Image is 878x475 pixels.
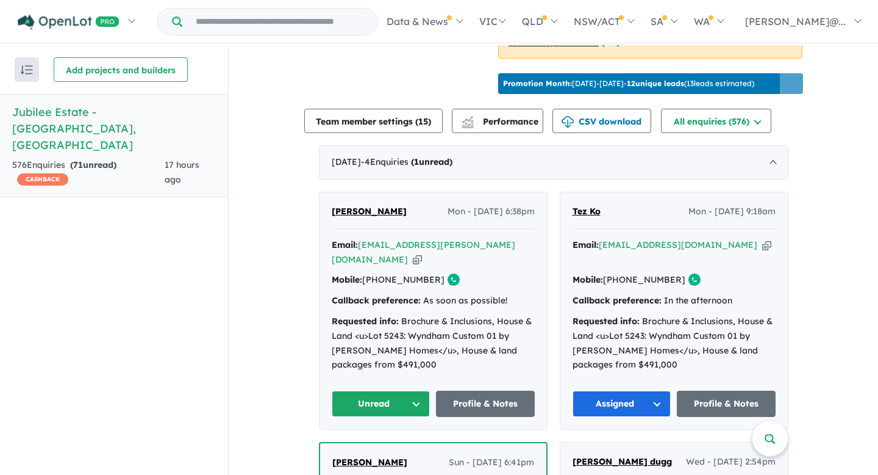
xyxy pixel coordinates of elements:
[449,455,534,470] span: Sun - [DATE] 6:41pm
[319,145,788,179] div: [DATE]
[573,205,601,219] a: Tez Ko
[573,295,662,306] strong: Callback preference:
[332,206,407,217] span: [PERSON_NAME]
[462,116,473,123] img: line-chart.svg
[661,109,771,133] button: All enquiries (576)
[436,391,535,417] a: Profile & Notes
[362,274,444,285] a: [PHONE_NUMBER]
[688,205,776,219] span: Mon - [DATE] 9:18am
[573,391,671,417] button: Assigned
[452,109,543,133] button: Performance
[573,314,776,372] div: Brochure & Inclusions, House & Land <u>Lot 5243: Wyndham Custom 01 by [PERSON_NAME] Homes</u>, Ho...
[414,156,419,167] span: 1
[573,456,672,467] span: [PERSON_NAME] dugg
[332,295,421,306] strong: Callback preference:
[332,314,535,372] div: Brochure & Inclusions, House & Land <u>Lot 5243: Wyndham Custom 01 by [PERSON_NAME] Homes</u>, Ho...
[361,156,452,167] span: - 4 Enquir ies
[332,205,407,219] a: [PERSON_NAME]
[562,116,574,128] img: download icon
[185,9,375,35] input: Try estate name, suburb, builder or developer
[599,239,757,250] a: [EMAIL_ADDRESS][DOMAIN_NAME]
[573,455,672,470] a: [PERSON_NAME] dugg
[411,156,452,167] strong: ( unread)
[552,109,651,133] button: CSV download
[73,159,83,170] span: 71
[12,158,165,187] div: 576 Enquir ies
[332,294,535,308] div: As soon as possible!
[573,316,640,327] strong: Requested info:
[17,173,68,186] span: CASHBACK
[18,15,120,30] img: Openlot PRO Logo White
[332,239,358,250] strong: Email:
[413,253,422,266] button: Copy
[762,239,771,252] button: Copy
[332,457,407,468] span: [PERSON_NAME]
[21,65,33,74] img: sort.svg
[418,116,428,127] span: 15
[12,104,216,153] h5: Jubilee Estate - [GEOGRAPHIC_DATA] , [GEOGRAPHIC_DATA]
[332,455,407,470] a: [PERSON_NAME]
[332,274,362,285] strong: Mobile:
[573,274,603,285] strong: Mobile:
[54,57,188,82] button: Add projects and builders
[332,239,515,265] a: [EMAIL_ADDRESS][PERSON_NAME][DOMAIN_NAME]
[573,206,601,217] span: Tez Ko
[462,120,474,128] img: bar-chart.svg
[332,391,430,417] button: Unread
[165,159,199,185] span: 17 hours ago
[503,79,572,88] b: Promotion Month:
[677,391,776,417] a: Profile & Notes
[686,455,776,470] span: Wed - [DATE] 2:54pm
[304,109,443,133] button: Team member settings (15)
[603,274,685,285] a: [PHONE_NUMBER]
[627,79,684,88] b: 12 unique leads
[70,159,116,170] strong: ( unread)
[573,239,599,250] strong: Email:
[463,116,538,127] span: Performance
[448,205,535,219] span: Mon - [DATE] 6:38pm
[573,294,776,308] div: In the afternoon
[503,78,754,89] p: [DATE] - [DATE] - ( 13 leads estimated)
[745,15,846,27] span: [PERSON_NAME]@...
[332,316,399,327] strong: Requested info:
